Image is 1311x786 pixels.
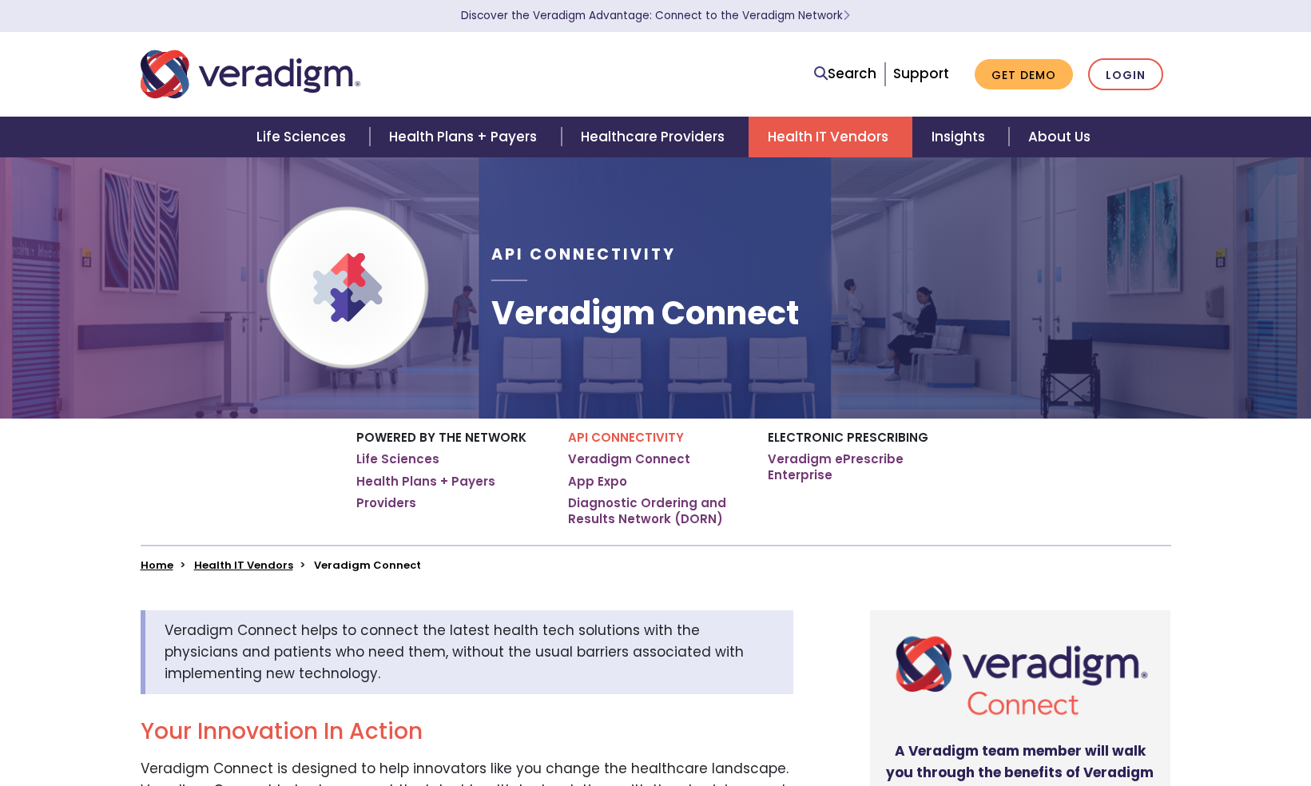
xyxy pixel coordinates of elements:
[370,117,561,157] a: Health Plans + Payers
[461,8,850,23] a: Discover the Veradigm Advantage: Connect to the Veradigm NetworkLearn More
[768,451,955,482] a: Veradigm ePrescribe Enterprise
[562,117,749,157] a: Healthcare Providers
[843,8,850,23] span: Learn More
[749,117,912,157] a: Health IT Vendors
[568,474,627,490] a: App Expo
[141,48,360,101] img: Veradigm logo
[893,64,949,83] a: Support
[1009,117,1110,157] a: About Us
[237,117,370,157] a: Life Sciences
[912,117,1009,157] a: Insights
[491,294,799,332] h1: Veradigm Connect
[568,451,690,467] a: Veradigm Connect
[194,558,293,573] a: Health IT Vendors
[141,558,173,573] a: Home
[568,495,744,526] a: Diagnostic Ordering and Results Network (DORN)
[356,451,439,467] a: Life Sciences
[165,621,744,683] span: Veradigm Connect helps to connect the latest health tech solutions with the physicians and patien...
[356,495,416,511] a: Providers
[141,718,793,745] h2: Your Innovation In Action
[975,59,1073,90] a: Get Demo
[356,474,495,490] a: Health Plans + Payers
[1088,58,1163,91] a: Login
[883,623,1158,728] img: Veradigm Connect
[814,63,876,85] a: Search
[491,244,676,265] span: API Connectivity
